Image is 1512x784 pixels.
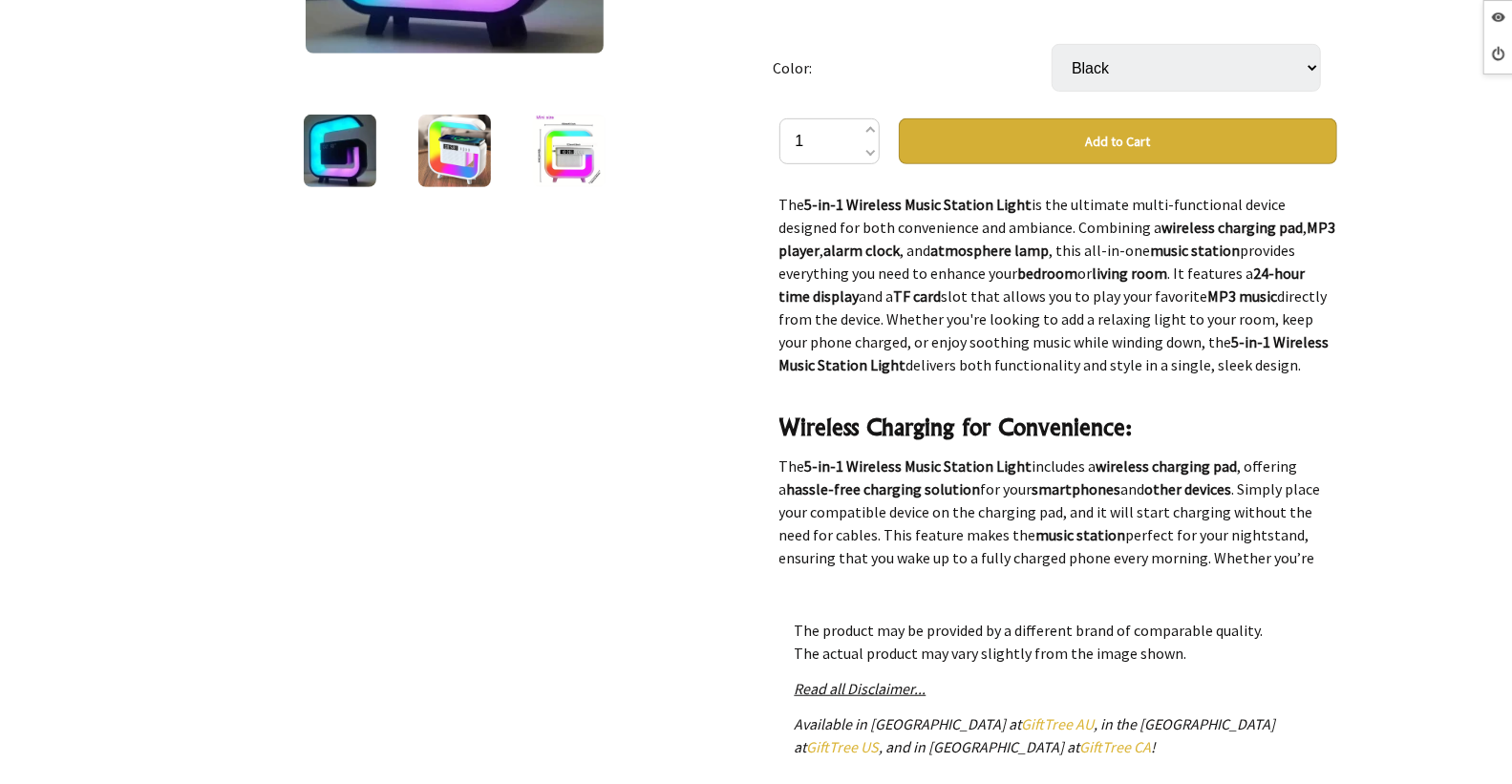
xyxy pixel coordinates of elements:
strong: music station [1036,525,1126,544]
p: The includes a , offering a for your and . Simply place your compatible device on the charging pa... [779,455,1337,638]
strong: iPhone [869,571,916,590]
a: Read all Disclaimer... [795,679,926,698]
strong: music station [1151,241,1241,260]
td: Color: [773,17,1052,118]
strong: wireless charging pad [1162,218,1304,237]
img: 5-in-1 Wireless Music Station Light [304,115,376,187]
p: The product may be provided by a different brand of comparable quality. The actual product may va... [795,619,1322,665]
strong: Android device [920,571,1013,590]
p: The is the ultimate multi-functional device designed for both convenience and ambiance. Combining... [779,193,1337,376]
img: 5-in-1 Wireless Music Station Light [418,115,491,187]
a: GiftTree AU [1022,714,1095,733]
a: GiftTree US [807,737,880,756]
strong: wireless charging pad [1097,456,1238,476]
strong: other Qi-enabled devices [1034,571,1197,590]
strong: other devices [1145,479,1232,498]
strong: TF card [894,286,942,306]
a: GiftTree CA [1080,737,1152,756]
strong: living room [1093,264,1168,283]
strong: atmosphere lamp [931,241,1050,260]
strong: hassle-free charging solution [787,479,981,498]
strong: 5-in-1 Wireless Music Station Light [805,456,1033,476]
strong: 24-hour time display [779,264,1306,306]
strong: bedroom [1018,264,1078,283]
strong: Wireless Charging for Convenience: [779,413,1134,441]
button: Add to Cart [899,118,1337,164]
strong: smartphones [1033,479,1121,498]
strong: alarm clock [824,241,901,260]
strong: 5-in-1 Wireless Music Station Light [805,195,1033,214]
img: 5-in-1 Wireless Music Station Light [533,115,606,187]
strong: MP3 music [1208,286,1278,306]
